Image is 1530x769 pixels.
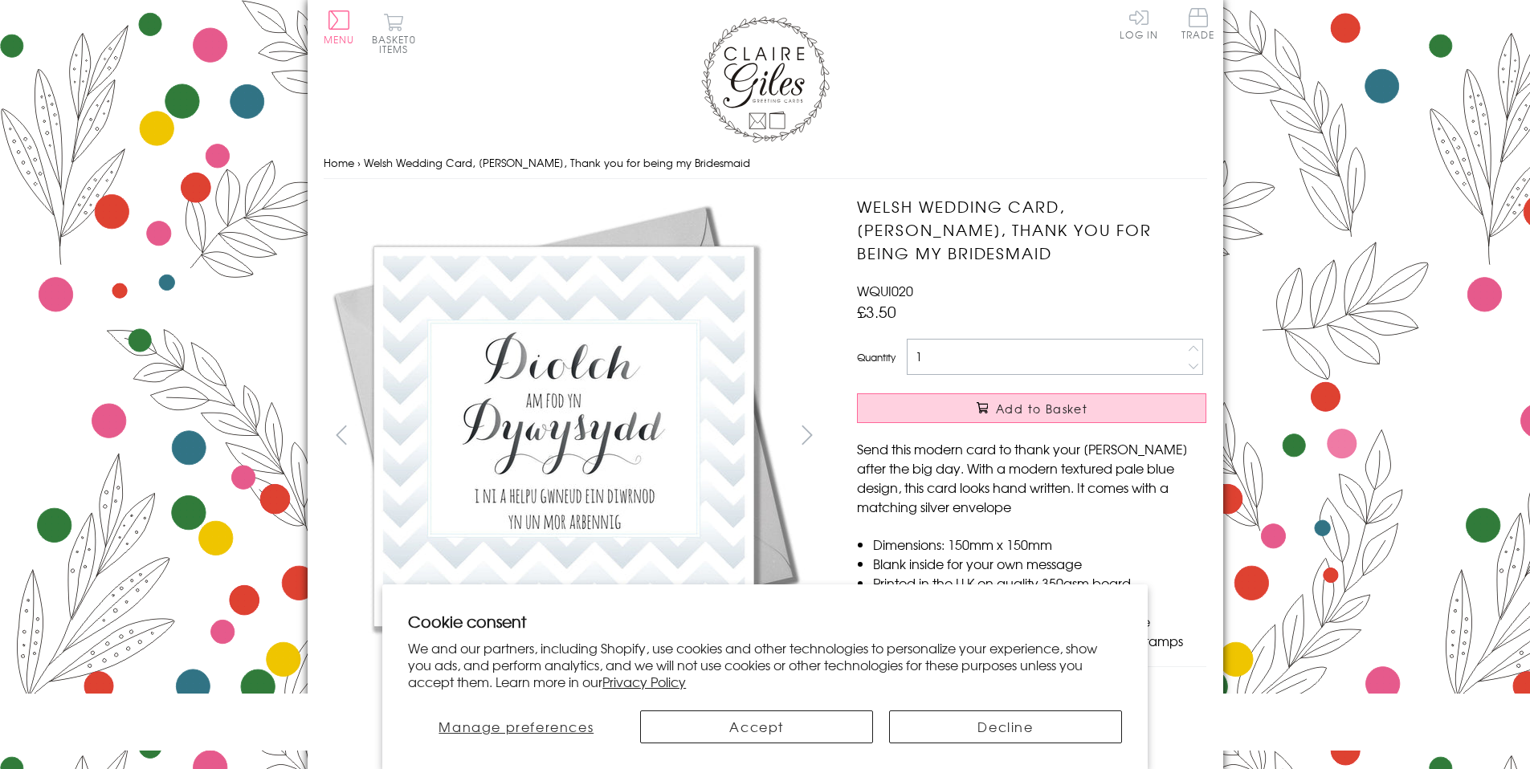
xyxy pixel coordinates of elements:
[324,10,355,44] button: Menu
[324,147,1207,180] nav: breadcrumbs
[379,32,416,56] span: 0 items
[996,401,1087,417] span: Add to Basket
[857,439,1206,516] p: Send this modern card to thank your [PERSON_NAME] after the big day. With a modern textured pale ...
[324,155,354,170] a: Home
[324,32,355,47] span: Menu
[1181,8,1215,43] a: Trade
[857,195,1206,264] h1: Welsh Wedding Card, [PERSON_NAME], Thank you for being my Bridesmaid
[857,350,896,364] label: Quantity
[439,717,594,736] span: Manage preferences
[701,16,830,143] img: Claire Giles Greetings Cards
[789,417,825,453] button: next
[1181,8,1215,39] span: Trade
[857,393,1206,423] button: Add to Basket
[873,535,1206,554] li: Dimensions: 150mm x 150mm
[324,195,806,677] img: Welsh Wedding Card, Dors, Thank you for being my Bridesmaid
[324,417,360,453] button: prev
[602,672,686,691] a: Privacy Policy
[873,573,1206,592] li: Printed in the U.K on quality 350gsm board
[372,13,416,54] button: Basket0 items
[408,610,1122,633] h2: Cookie consent
[364,155,750,170] span: Welsh Wedding Card, [PERSON_NAME], Thank you for being my Bridesmaid
[1120,8,1158,39] a: Log In
[889,710,1122,743] button: Decline
[357,155,361,170] span: ›
[640,710,873,743] button: Accept
[857,300,896,323] span: £3.50
[408,710,624,743] button: Manage preferences
[408,640,1122,690] p: We and our partners, including Shopify, use cookies and other technologies to personalize your ex...
[857,281,913,300] span: WQUI020
[873,554,1206,573] li: Blank inside for your own message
